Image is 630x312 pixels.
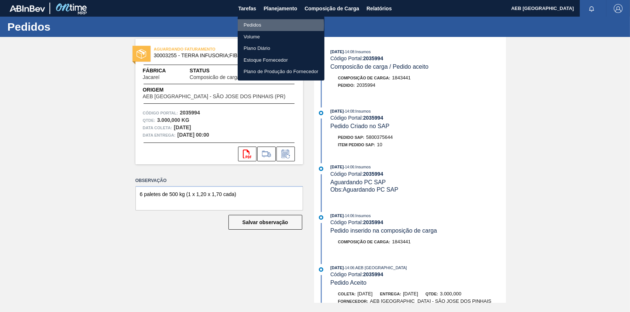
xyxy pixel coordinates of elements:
[238,54,324,66] a: Estoque Fornecedor
[238,42,324,54] a: Plano Diário
[238,31,324,43] a: Volume
[238,66,324,78] a: Plano de Produção do Fornecedor
[238,19,324,31] a: Pedidos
